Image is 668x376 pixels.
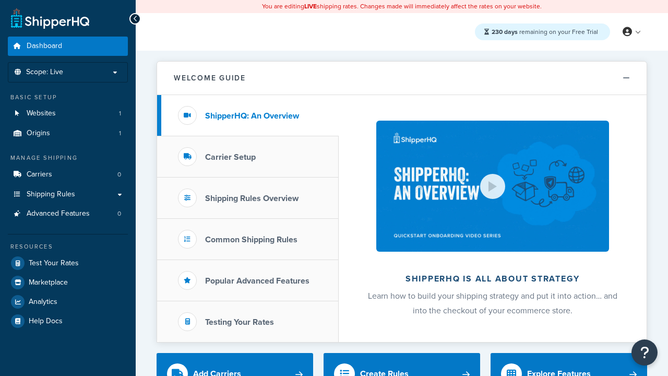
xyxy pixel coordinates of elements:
[8,154,128,162] div: Manage Shipping
[205,276,309,286] h3: Popular Advanced Features
[27,129,50,138] span: Origins
[8,204,128,224] a: Advanced Features0
[8,185,128,204] a: Shipping Rules
[8,254,128,273] a: Test Your Rates
[304,2,317,11] b: LIVE
[368,290,617,316] span: Learn how to build your shipping strategy and put it into action… and into the checkout of your e...
[8,204,128,224] li: Advanced Features
[376,121,609,252] img: ShipperHQ is all about strategy
[8,292,128,311] a: Analytics
[8,104,128,123] a: Websites1
[117,170,121,179] span: 0
[27,109,56,118] span: Websites
[29,259,79,268] span: Test Your Rates
[631,339,658,366] button: Open Resource Center
[205,194,299,203] h3: Shipping Rules Overview
[8,37,128,56] a: Dashboard
[157,62,647,95] button: Welcome Guide
[366,274,619,284] h2: ShipperHQ is all about strategy
[8,273,128,292] a: Marketplace
[205,152,256,162] h3: Carrier Setup
[205,318,274,327] h3: Testing Your Rates
[27,42,62,51] span: Dashboard
[27,190,75,199] span: Shipping Rules
[119,129,121,138] span: 1
[205,235,297,244] h3: Common Shipping Rules
[8,104,128,123] li: Websites
[492,27,598,37] span: remaining on your Free Trial
[27,209,90,218] span: Advanced Features
[117,209,121,218] span: 0
[8,165,128,184] li: Carriers
[492,27,518,37] strong: 230 days
[29,317,63,326] span: Help Docs
[8,124,128,143] a: Origins1
[29,278,68,287] span: Marketplace
[26,68,63,77] span: Scope: Live
[119,109,121,118] span: 1
[8,242,128,251] div: Resources
[29,298,57,307] span: Analytics
[8,165,128,184] a: Carriers0
[8,93,128,102] div: Basic Setup
[27,170,52,179] span: Carriers
[205,111,299,121] h3: ShipperHQ: An Overview
[174,74,246,82] h2: Welcome Guide
[8,124,128,143] li: Origins
[8,312,128,331] a: Help Docs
